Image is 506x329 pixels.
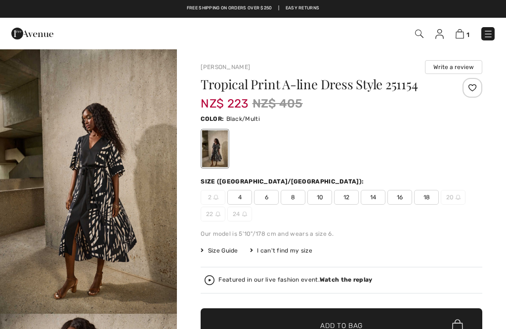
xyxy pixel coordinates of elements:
[250,246,312,255] div: I can't find my size
[466,31,469,38] span: 1
[242,212,247,217] img: ring-m.svg
[435,29,444,39] img: My Info
[483,29,493,39] img: Menu
[201,246,238,255] span: Size Guide
[414,190,439,205] span: 18
[11,24,53,43] img: 1ère Avenue
[201,78,435,91] h1: Tropical Print A-line Dress Style 251154
[201,177,366,186] div: Size ([GEOGRAPHIC_DATA]/[GEOGRAPHIC_DATA]):
[213,195,218,200] img: ring-m.svg
[334,190,359,205] span: 12
[215,212,220,217] img: ring-m.svg
[218,277,372,283] div: Featured in our live fashion event.
[226,115,260,122] span: Black/Multi
[202,130,228,167] div: Black/Multi
[201,190,225,205] span: 2
[227,207,252,221] span: 24
[11,28,53,37] a: 1ère Avenue
[456,28,469,39] a: 1
[278,5,279,12] span: |
[281,190,305,205] span: 8
[425,60,482,74] button: Write a review
[307,190,332,205] span: 10
[201,229,482,238] div: Our model is 5'10"/178 cm and wears a size 6.
[441,190,465,205] span: 20
[187,5,272,12] a: Free shipping on orders over $250
[387,190,412,205] span: 16
[201,87,248,110] span: NZ$ 223
[253,95,303,112] span: NZ$ 405
[254,190,279,205] span: 6
[227,190,252,205] span: 4
[205,275,214,285] img: Watch the replay
[201,207,225,221] span: 22
[201,64,250,71] a: [PERSON_NAME]
[201,115,224,122] span: Color:
[286,5,320,12] a: Easy Returns
[361,190,385,205] span: 14
[456,195,461,200] img: ring-m.svg
[320,276,373,283] strong: Watch the replay
[456,29,464,38] img: Shopping Bag
[415,30,423,38] img: Search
